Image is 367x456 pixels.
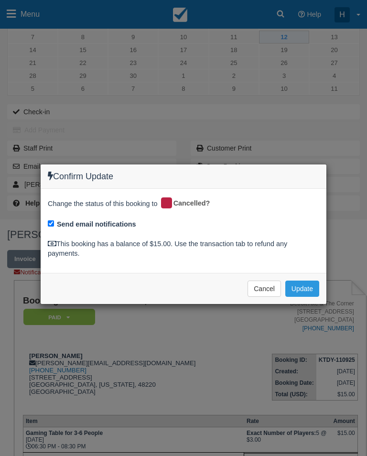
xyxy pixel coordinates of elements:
div: Cancelled? [160,196,217,211]
span: Change the status of this booking to [48,199,158,211]
label: Send email notifications [57,219,136,229]
h4: Confirm Update [48,172,319,182]
button: Cancel [248,281,281,297]
button: Update [285,281,319,297]
div: This booking has a balance of $15.00. Use the transaction tab to refund any payments. [48,239,319,259]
